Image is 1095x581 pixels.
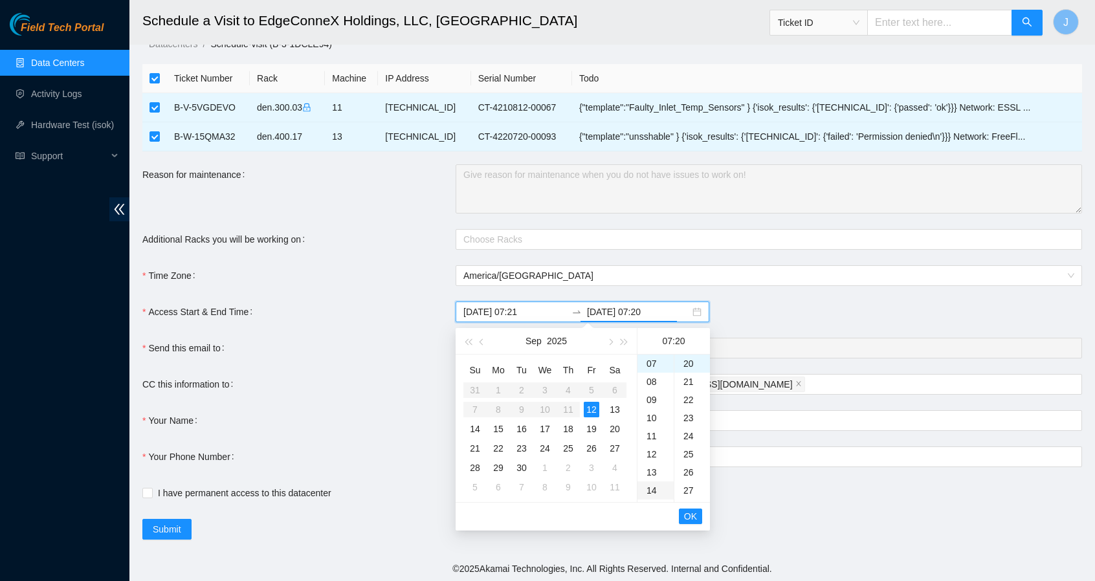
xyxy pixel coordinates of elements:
div: 5 [467,479,483,495]
td: 2025-09-25 [557,439,580,458]
div: 15 [491,421,506,437]
td: 2025-10-05 [463,477,487,497]
div: 15 [637,499,674,518]
span: OK [684,509,697,523]
th: Th [557,360,580,380]
span: search [1022,17,1032,29]
td: B-V-5VGDEVO [167,93,250,122]
label: Time Zone [142,265,201,286]
td: 2025-09-12 [580,400,603,419]
div: 25 [560,441,576,456]
div: 28 [674,499,710,518]
th: We [533,360,557,380]
td: 2025-10-03 [580,458,603,477]
a: Data Centers [31,58,84,68]
th: Ticket Number [167,64,250,93]
div: 28 [467,460,483,476]
td: 2025-10-02 [557,458,580,477]
label: CC this information to [142,374,239,395]
img: Akamai Technologies [10,13,65,36]
th: Tu [510,360,533,380]
th: Sa [603,360,626,380]
label: Access Start & End Time [142,301,258,322]
td: [TECHNICAL_ID] [378,93,470,122]
input: Your Name [456,410,1082,431]
div: 22 [491,441,506,456]
button: J [1053,9,1079,35]
th: Machine [325,64,378,93]
div: 13 [637,463,674,481]
td: 2025-09-19 [580,419,603,439]
span: double-left [109,197,129,221]
div: 8 [537,479,553,495]
td: den.400.17 [250,122,325,151]
div: 11 [637,427,674,445]
div: 26 [674,463,710,481]
span: close [795,380,802,388]
div: 11 [607,479,623,495]
button: Sep [525,328,542,354]
td: 2025-09-29 [487,458,510,477]
span: [EMAIL_ADDRESS][DOMAIN_NAME] [639,377,792,391]
span: swap-right [571,307,582,317]
td: 2025-10-04 [603,458,626,477]
span: America/Denver [463,266,1074,285]
div: 13 [607,402,623,417]
input: Your Phone Number [456,446,1082,467]
span: J [1063,14,1068,30]
div: 12 [637,445,674,463]
td: 2025-09-30 [510,458,533,477]
span: nie-den@akamai.com [633,377,804,392]
input: CC this information to [808,377,810,392]
input: Enter text here... [867,10,1012,36]
th: Mo [487,360,510,380]
span: to [571,307,582,317]
td: 2025-09-27 [603,439,626,458]
td: 2025-09-17 [533,419,557,439]
div: 2 [560,460,576,476]
div: 26 [584,441,599,456]
td: {"template":"Faulty_Inlet_Temp_Sensors" } {'isok_results': {'23.33.89.174': {'passed': 'ok'}}} Ne... [572,93,1082,122]
input: End date [587,305,690,319]
th: Todo [572,64,1082,93]
span: Field Tech Portal [21,22,104,34]
div: 10 [584,479,599,495]
td: B-W-15QMA32 [167,122,250,151]
div: 21 [467,441,483,456]
th: Fr [580,360,603,380]
div: 07 [637,355,674,373]
th: Rack [250,64,325,93]
div: 23 [514,441,529,456]
label: Additional Racks you will be working on [142,229,310,250]
td: 2025-09-24 [533,439,557,458]
td: CT-4210812-00067 [471,93,572,122]
td: 2025-10-06 [487,477,510,497]
div: 14 [637,481,674,499]
label: Send this email to [142,338,230,358]
label: Your Phone Number [142,446,239,467]
button: Submit [142,519,192,540]
div: 12 [584,402,599,417]
div: 18 [560,421,576,437]
td: 2025-10-11 [603,477,626,497]
div: 29 [491,460,506,476]
td: 2025-09-14 [463,419,487,439]
td: 13 [325,122,378,151]
th: Su [463,360,487,380]
div: 24 [674,427,710,445]
td: 2025-09-26 [580,439,603,458]
td: 11 [325,93,378,122]
td: 2025-09-21 [463,439,487,458]
td: 2025-09-13 [603,400,626,419]
td: CT-4220720-00093 [471,122,572,151]
div: 20 [607,421,623,437]
div: 22 [674,391,710,409]
td: 2025-09-16 [510,419,533,439]
td: 2025-10-08 [533,477,557,497]
th: IP Address [378,64,470,93]
label: Reason for maintenance [142,164,250,185]
div: 17 [537,421,553,437]
div: 14 [467,421,483,437]
div: 7 [514,479,529,495]
span: Support [31,143,107,169]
